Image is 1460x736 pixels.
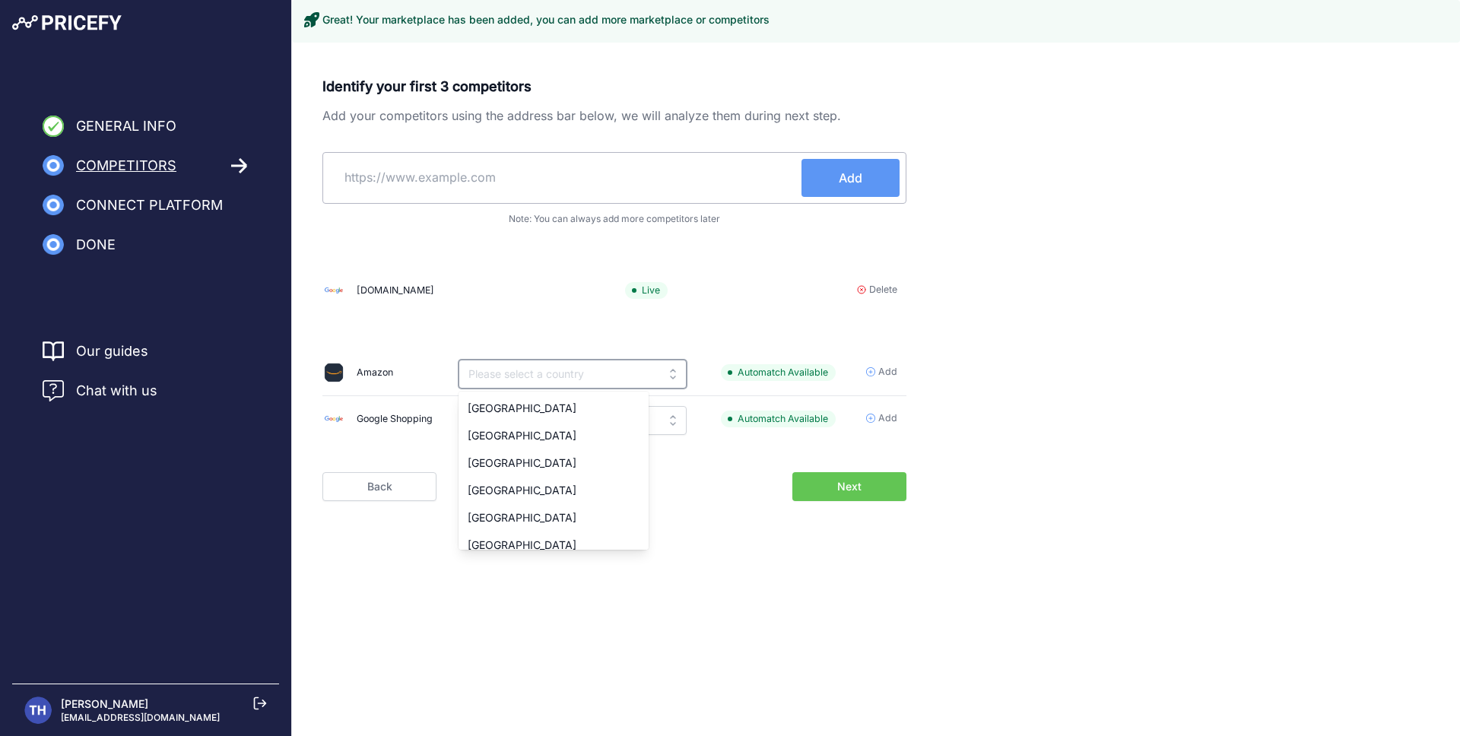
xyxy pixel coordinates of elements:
[468,484,576,496] span: [GEOGRAPHIC_DATA]
[76,380,157,401] span: Chat with us
[839,169,862,187] span: Add
[43,380,157,401] a: Chat with us
[357,366,393,380] div: Amazon
[322,213,906,225] p: Note: You can always add more competitors later
[878,411,897,426] span: Add
[869,283,897,297] span: Delete
[801,159,900,197] button: Add
[76,341,148,362] a: Our guides
[76,195,223,216] span: Connect Platform
[322,472,436,501] a: Back
[322,76,906,97] p: Identify your first 3 competitors
[76,234,116,255] span: Done
[721,411,836,428] span: Automatch Available
[61,712,220,724] p: [EMAIL_ADDRESS][DOMAIN_NAME]
[721,364,836,382] span: Automatch Available
[837,479,862,494] span: Next
[76,116,176,137] span: General Info
[322,106,906,125] p: Add your competitors using the address bar below, we will analyze them during next step.
[329,159,801,195] input: https://www.example.com
[322,12,770,27] h3: Great! Your marketplace has been added, you can add more marketplace or competitors
[468,401,576,414] span: [GEOGRAPHIC_DATA]
[12,15,122,30] img: Pricefy Logo
[61,696,220,712] p: [PERSON_NAME]
[792,472,906,501] button: Next
[625,282,668,300] span: Live
[357,284,434,298] div: [DOMAIN_NAME]
[468,511,576,524] span: [GEOGRAPHIC_DATA]
[459,360,687,389] input: Please select a country
[468,538,576,551] span: [GEOGRAPHIC_DATA]
[878,365,897,379] span: Add
[468,456,576,469] span: [GEOGRAPHIC_DATA]
[76,155,176,176] span: Competitors
[357,412,433,427] div: Google Shopping
[468,429,576,442] span: [GEOGRAPHIC_DATA]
